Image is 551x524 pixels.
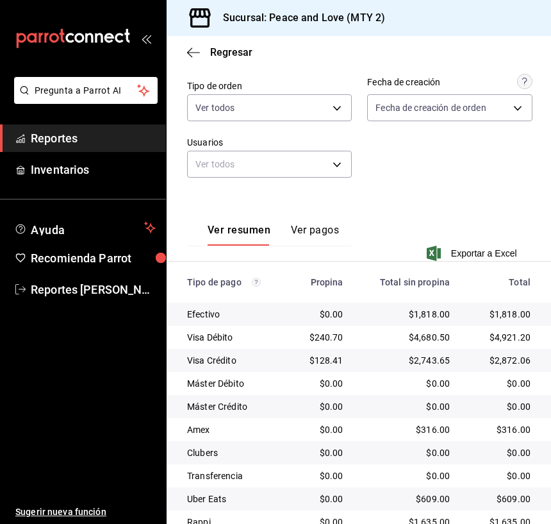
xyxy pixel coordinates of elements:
div: $316.00 [470,423,530,436]
span: Sugerir nueva función [15,505,156,519]
div: Total sin propina [364,277,450,287]
div: Transferencia [187,469,279,482]
div: Ver todos [187,151,352,178]
div: $4,921.20 [470,331,530,344]
div: Tipo de pago [187,277,279,287]
div: $0.00 [470,400,530,413]
label: Usuarios [187,138,352,147]
div: Máster Débito [187,377,279,390]
div: Efectivo [187,308,279,321]
div: $2,872.06 [470,354,530,367]
span: Inventarios [31,161,156,178]
span: Pregunta a Parrot AI [35,84,138,97]
button: open_drawer_menu [141,33,151,44]
button: Regresar [187,46,252,58]
div: $0.00 [300,308,343,321]
div: $1,818.00 [364,308,450,321]
div: $0.00 [300,446,343,459]
h3: Sucursal: Peace and Love (MTY 2) [213,10,385,26]
span: Reportes [PERSON_NAME] [31,281,156,298]
div: $2,743.65 [364,354,450,367]
div: $0.00 [300,423,343,436]
div: $0.00 [364,400,450,413]
div: Fecha de creación [367,76,440,89]
div: Máster Crédito [187,400,279,413]
svg: Los pagos realizados con Pay y otras terminales son montos brutos. [252,278,261,287]
span: Fecha de creación de orden [375,101,486,114]
div: $240.70 [300,331,343,344]
div: $0.00 [300,493,343,505]
span: Regresar [210,46,252,58]
div: $0.00 [300,469,343,482]
div: Propina [300,277,343,287]
div: $128.41 [300,354,343,367]
label: Tipo de orden [187,81,352,90]
div: $0.00 [364,469,450,482]
div: $0.00 [300,400,343,413]
button: Pregunta a Parrot AI [14,77,158,104]
div: Uber Eats [187,493,279,505]
div: Total [470,277,530,287]
div: $0.00 [470,446,530,459]
div: $0.00 [470,469,530,482]
span: Ayuda [31,220,139,235]
div: $0.00 [470,377,530,390]
div: $609.00 [364,493,450,505]
div: $0.00 [364,377,450,390]
span: Recomienda Parrot [31,249,156,267]
div: Visa Débito [187,331,279,344]
div: $0.00 [364,446,450,459]
div: Amex [187,423,279,436]
div: $0.00 [300,377,343,390]
a: Pregunta a Parrot AI [9,93,158,106]
div: $609.00 [470,493,530,505]
div: navigation tabs [208,224,339,246]
div: Clubers [187,446,279,459]
div: $4,680.50 [364,331,450,344]
span: Ver todos [195,101,234,114]
button: Exportar a Excel [429,246,517,261]
div: $316.00 [364,423,450,436]
button: Ver pagos [291,224,339,246]
button: Ver resumen [208,224,270,246]
div: $1,818.00 [470,308,530,321]
span: Reportes [31,130,156,147]
div: Visa Crédito [187,354,279,367]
